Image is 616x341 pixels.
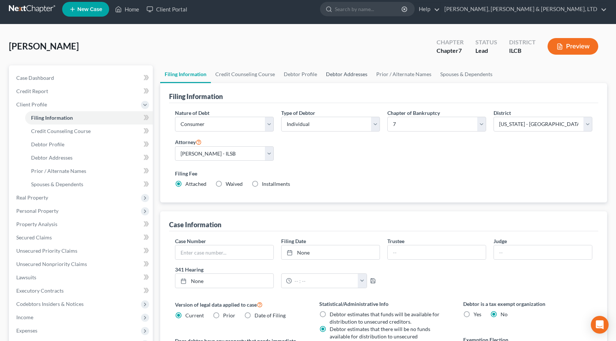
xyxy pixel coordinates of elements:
span: Prior / Alternate Names [31,168,86,174]
span: Filing Information [31,115,73,121]
a: Debtor Addresses [25,151,153,164]
span: Property Analysis [16,221,57,227]
label: District [494,109,511,117]
span: Case Dashboard [16,75,54,81]
span: Unsecured Priority Claims [16,248,77,254]
span: Attached [185,181,206,187]
label: Nature of Debt [175,109,209,117]
input: -- [388,245,486,259]
span: Date of Filing [255,312,286,318]
label: 341 Hearing [171,266,384,273]
a: Case Dashboard [10,71,153,85]
div: Filing Information [169,92,223,101]
label: Type of Debtor [281,109,315,117]
div: Open Intercom Messenger [591,316,609,334]
label: Filing Date [281,237,306,245]
span: Current [185,312,204,318]
span: Secured Claims [16,234,52,241]
a: Client Portal [143,3,191,16]
label: Judge [494,237,507,245]
span: Unsecured Nonpriority Claims [16,261,87,267]
a: Debtor Profile [25,138,153,151]
a: Credit Report [10,85,153,98]
label: Filing Fee [175,170,592,177]
span: Lawsuits [16,274,36,280]
a: Credit Counseling Course [25,125,153,138]
a: Home [111,3,143,16]
a: Unsecured Priority Claims [10,244,153,258]
div: Chapter [437,47,464,55]
a: Filing Information [25,111,153,125]
a: Spouses & Dependents [25,178,153,191]
span: [PERSON_NAME] [9,41,79,51]
button: Preview [548,38,598,55]
label: Version of legal data applied to case [175,300,304,309]
input: Search by name... [335,2,403,16]
span: Client Profile [16,101,47,108]
a: None [175,274,273,288]
a: Help [415,3,440,16]
span: Executory Contracts [16,287,64,294]
div: District [509,38,536,47]
span: Expenses [16,327,37,334]
input: -- : -- [292,274,358,288]
a: Unsecured Nonpriority Claims [10,258,153,271]
a: Executory Contracts [10,284,153,297]
a: Prior / Alternate Names [25,164,153,178]
span: Prior [223,312,235,318]
span: Codebtors Insiders & Notices [16,301,84,307]
a: Filing Information [160,65,211,83]
span: Debtor Profile [31,141,64,147]
span: Real Property [16,194,48,201]
a: Credit Counseling Course [211,65,279,83]
a: [PERSON_NAME], [PERSON_NAME] & [PERSON_NAME], LTD [441,3,607,16]
span: Personal Property [16,208,58,214]
span: Debtor Addresses [31,154,73,161]
div: Chapter [437,38,464,47]
input: -- [494,245,592,259]
label: Trustee [387,237,404,245]
label: Debtor is a tax exempt organization [463,300,592,308]
a: Secured Claims [10,231,153,244]
span: Installments [262,181,290,187]
span: No [501,311,508,317]
span: Credit Report [16,88,48,94]
span: New Case [77,7,102,12]
a: Lawsuits [10,271,153,284]
a: Prior / Alternate Names [372,65,436,83]
div: Status [475,38,497,47]
input: Enter case number... [175,245,273,259]
label: Case Number [175,237,206,245]
a: Debtor Profile [279,65,322,83]
label: Statistical/Administrative Info [319,300,448,308]
a: None [282,245,380,259]
a: Property Analysis [10,218,153,231]
span: 7 [458,47,462,54]
div: ILCB [509,47,536,55]
span: Yes [474,311,481,317]
a: Debtor Addresses [322,65,372,83]
span: Credit Counseling Course [31,128,91,134]
span: Spouses & Dependents [31,181,83,187]
span: Debtor estimates that funds will be available for distribution to unsecured creditors. [330,311,440,325]
div: Case Information [169,220,221,229]
div: Lead [475,47,497,55]
a: Spouses & Dependents [436,65,497,83]
label: Attorney [175,137,202,146]
span: Income [16,314,33,320]
span: Waived [226,181,243,187]
label: Chapter of Bankruptcy [387,109,440,117]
